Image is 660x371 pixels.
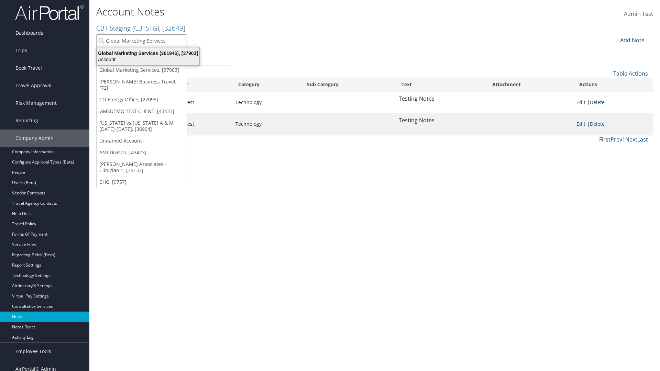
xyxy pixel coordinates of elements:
[15,112,38,129] span: Reporting
[97,105,187,117] a: GMSDEMO TEST CLIENT, [43433]
[610,136,622,143] a: Prev
[395,78,486,91] th: Text: activate to sort column ascending
[97,94,187,105] a: CO Energy Office, [27095]
[96,23,185,33] a: CBT Staging
[165,113,232,135] td: Admin Test
[573,78,653,91] th: Actions
[15,42,27,59] span: Trips
[576,99,585,105] a: Edit
[132,23,159,33] span: ( CBTSTG )
[590,99,605,105] a: Delete
[624,3,653,25] a: Admin Test
[637,136,648,143] a: Last
[613,70,648,77] a: Table Actions
[399,94,483,103] p: Testing Notes
[590,121,605,127] a: Delete
[15,130,54,147] span: Company Admin
[97,76,187,94] a: [PERSON_NAME] Business Travel, [72]
[624,10,653,18] span: Admin Test
[576,121,585,127] a: Edit
[97,117,187,135] a: [US_STATE] vs [US_STATE] A & M [DATE]-[DATE], [36904]
[15,59,42,77] span: Book Travel
[15,94,57,112] span: Risk Management
[599,136,610,143] a: First
[97,34,187,47] input: Search Accounts
[399,116,483,125] p: Testing Notes
[15,343,51,360] span: Employee Tools
[232,91,301,113] td: Technology
[97,64,187,76] a: Global Marketing Services, [37903]
[165,78,232,91] th: Author
[159,23,185,33] span: , [ 32649 ]
[15,24,43,42] span: Dashboards
[573,91,653,113] td: |
[486,78,573,91] th: Attachment: activate to sort column ascending
[15,77,52,94] span: Travel Approval
[97,147,187,158] a: AMI Divison, [43423]
[97,158,187,176] a: [PERSON_NAME] Associates - Clinician 1, [35133]
[625,136,637,143] a: Next
[96,4,467,19] h1: Account Notes
[93,56,203,63] div: Account
[615,36,648,44] div: Add Note
[301,78,395,91] th: Sub Category: activate to sort column ascending
[93,50,203,56] div: Global Marketing Services (301946), [37903]
[232,78,301,91] th: Category: activate to sort column ascending
[97,135,187,147] a: Unnamed Account
[573,113,653,135] td: |
[97,176,187,188] a: CHG, [9757]
[15,4,84,21] img: airportal-logo.png
[232,113,301,135] td: Technology
[165,91,232,113] td: Admin Test
[622,136,625,143] a: 1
